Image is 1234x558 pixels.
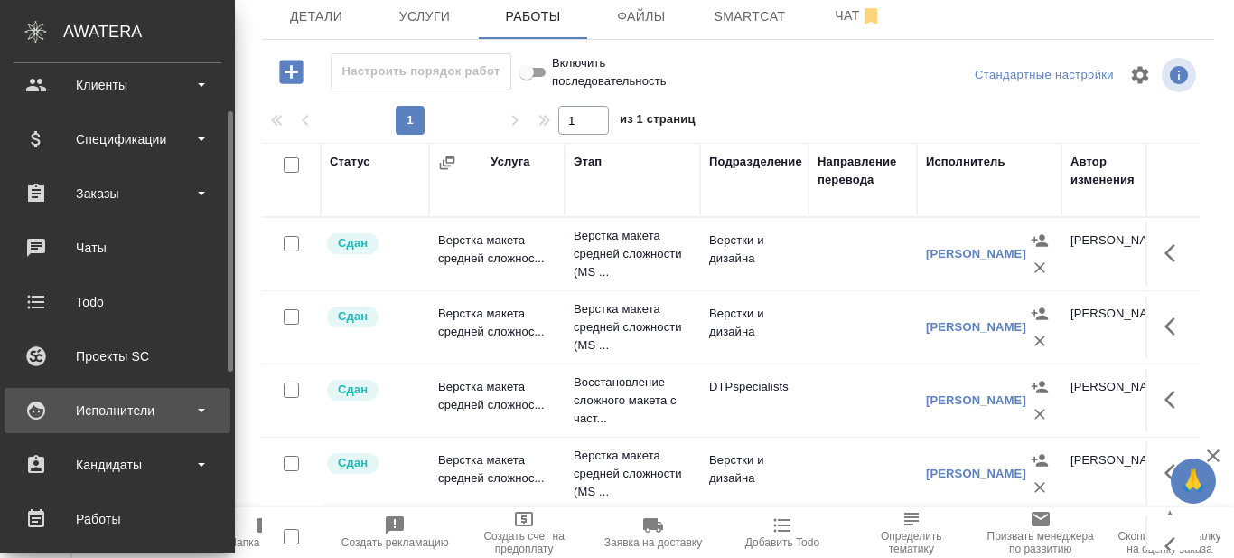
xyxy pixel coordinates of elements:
[14,288,221,316] div: Todo
[63,14,235,50] div: AWATERA
[926,153,1005,171] div: Исполнитель
[1026,447,1053,474] button: Назначить
[14,397,221,424] div: Исполнители
[14,343,221,370] div: Проекты SC
[846,507,976,558] button: Определить тематику
[1116,530,1223,555] span: Скопировать ссылку на оценку заказа
[330,153,370,171] div: Статус
[338,454,368,472] p: Сдан
[5,497,230,542] a: Работы
[438,154,456,172] button: Сгруппировать
[574,300,691,355] p: Верстка макета средней сложности (MS ...
[818,153,908,189] div: Направление перевода
[1154,305,1197,348] button: Здесь прячутся важные кнопки
[589,507,718,558] button: Заявка на доставку
[717,507,846,558] button: Добавить Todo
[460,507,589,558] button: Создать счет на предоплату
[1061,222,1170,286] td: [PERSON_NAME]
[381,5,468,28] span: Услуги
[14,180,221,207] div: Заказы
[1070,153,1161,189] div: Автор изменения
[14,126,221,153] div: Спецификации
[1026,300,1053,327] button: Назначить
[429,222,565,286] td: Верстка макета средней сложнос...
[709,153,802,171] div: Подразделение
[1061,296,1170,359] td: [PERSON_NAME]
[700,369,809,432] td: DTPspecialists
[574,227,691,281] p: Верстка макета средней сложности (MS ...
[201,507,331,558] button: Папка на Drive
[1154,451,1197,495] button: Здесь прячутся важные кнопки
[338,307,368,326] p: Сдан
[860,5,882,27] svg: Отписаться
[976,507,1105,558] button: Призвать менеджера по развитию
[14,71,221,99] div: Клиенты
[745,536,819,549] span: Добавить Todo
[490,5,576,28] span: Работы
[338,234,368,252] p: Сдан
[574,153,602,171] div: Этап
[325,232,420,256] div: Менеджер проверил работу исполнителя, передает ее на следующий этап
[14,451,221,478] div: Кандидаты
[325,378,420,402] div: Менеджер проверил работу исполнителя, передает ее на следующий этап
[5,225,230,270] a: Чаты
[926,393,1026,407] a: [PERSON_NAME]
[14,506,221,533] div: Работы
[986,530,1094,555] span: Призвать менеджера по развитию
[604,536,702,549] span: Заявка на доставку
[273,5,360,28] span: Детали
[1171,459,1216,504] button: 🙏
[331,507,460,558] button: Создать рекламацию
[1178,462,1209,500] span: 🙏
[1026,227,1053,254] button: Назначить
[325,305,420,329] div: Менеджер проверил работу исполнителя, передает ее на следующий этап
[429,369,565,432] td: Верстка макета средней сложнос...
[926,320,1026,334] a: [PERSON_NAME]
[429,442,565,506] td: Верстка макета средней сложнос...
[471,530,578,555] span: Создать счет на предоплату
[700,296,809,359] td: Верстки и дизайна
[338,381,368,399] p: Сдан
[574,374,691,428] p: Восстановление сложного макета с част...
[491,153,529,171] div: Услуга
[857,530,965,555] span: Определить тематику
[5,334,230,379] a: Проекты SC
[552,54,667,90] span: Включить последовательность
[815,5,902,27] span: Чат
[1026,401,1053,428] button: Удалить
[429,296,565,359] td: Верстка макета средней сложнос...
[574,447,691,501] p: Верстка макета средней сложности (MS ...
[1118,53,1162,97] span: Настроить таблицу
[926,247,1026,260] a: [PERSON_NAME]
[1061,369,1170,432] td: [PERSON_NAME]
[1154,232,1197,275] button: Здесь прячутся важные кнопки
[1061,442,1170,506] td: [PERSON_NAME]
[1162,58,1200,92] span: Посмотреть информацию
[14,234,221,261] div: Чаты
[620,109,696,135] span: из 1 страниц
[5,279,230,325] a: Todo
[706,5,793,28] span: Smartcat
[1154,378,1197,421] button: Здесь прячутся важные кнопки
[700,222,809,286] td: Верстки и дизайна
[266,53,316,90] button: Добавить работу
[1105,507,1234,558] button: Скопировать ссылку на оценку заказа
[1026,327,1053,355] button: Удалить
[341,536,449,549] span: Создать рекламацию
[926,467,1026,480] a: [PERSON_NAME]
[1026,474,1053,501] button: Удалить
[700,442,809,506] td: Верстки и дизайна
[598,5,685,28] span: Файлы
[970,61,1118,90] div: split button
[1026,374,1053,401] button: Назначить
